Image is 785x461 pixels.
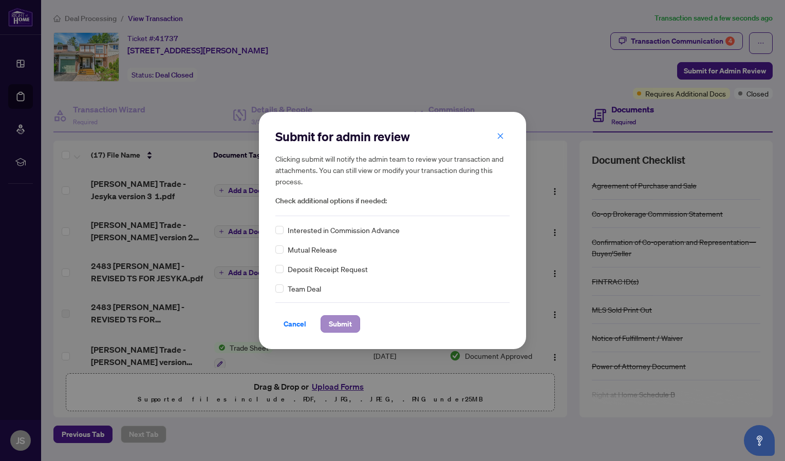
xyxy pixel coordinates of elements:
[288,263,368,275] span: Deposit Receipt Request
[288,244,337,255] span: Mutual Release
[275,128,510,145] h2: Submit for admin review
[329,316,352,332] span: Submit
[497,132,504,140] span: close
[275,195,510,207] span: Check additional options if needed:
[288,224,400,236] span: Interested in Commission Advance
[284,316,306,332] span: Cancel
[275,153,510,187] h5: Clicking submit will notify the admin team to review your transaction and attachments. You can st...
[288,283,321,294] span: Team Deal
[321,315,360,333] button: Submit
[744,425,775,456] button: Open asap
[275,315,314,333] button: Cancel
